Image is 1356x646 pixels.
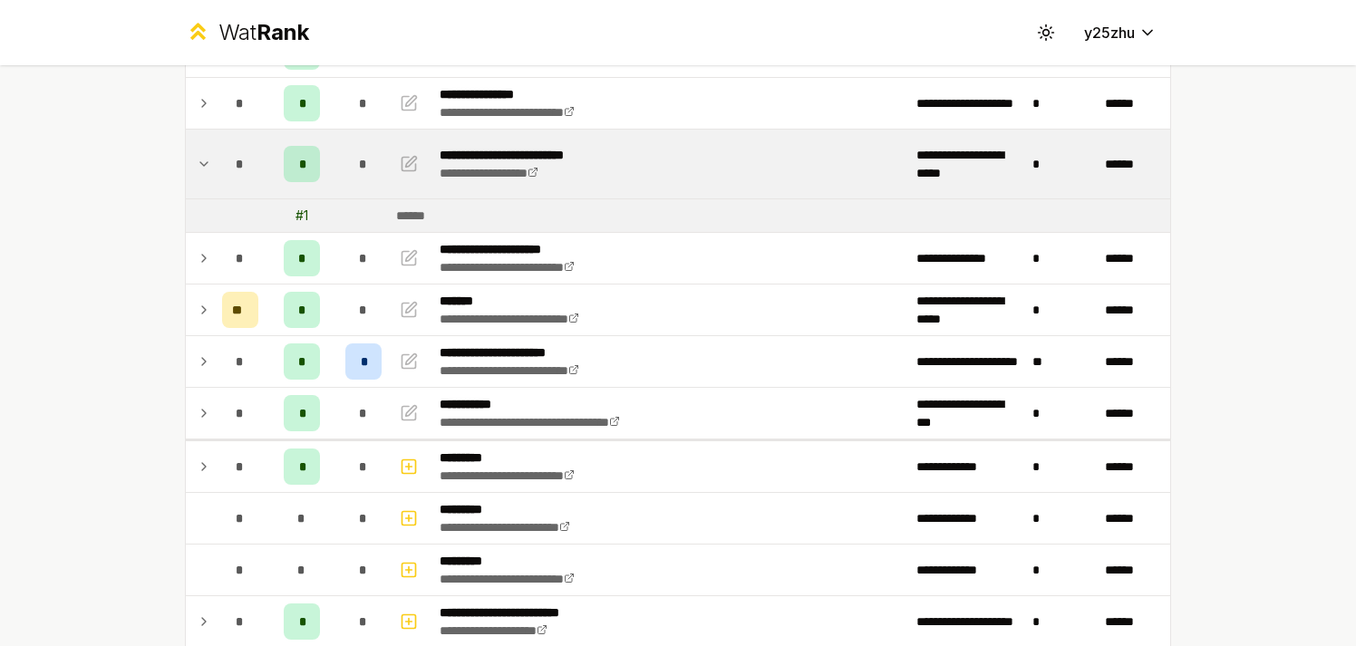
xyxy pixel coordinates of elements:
[1070,16,1171,49] button: y25zhu
[257,19,309,45] span: Rank
[185,18,309,47] a: WatRank
[295,207,308,225] div: # 1
[218,18,309,47] div: Wat
[1084,22,1135,43] span: y25zhu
